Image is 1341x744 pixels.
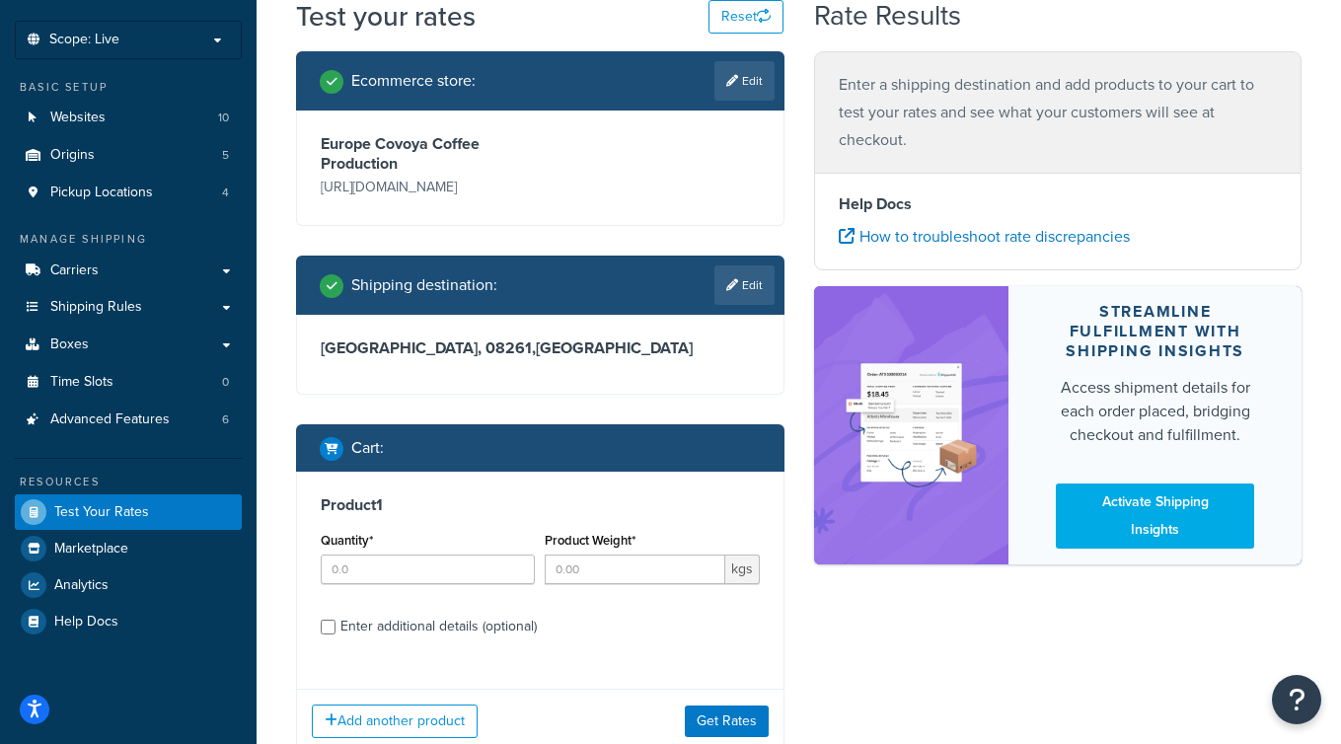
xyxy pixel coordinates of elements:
div: Enter additional details (optional) [340,613,537,640]
button: Open Resource Center [1272,675,1321,724]
span: Help Docs [54,614,118,631]
span: Carriers [50,262,99,279]
span: Marketplace [54,541,128,558]
a: Analytics [15,567,242,603]
span: 5 [222,147,229,164]
span: 4 [222,185,229,201]
h2: Cart : [351,439,384,457]
a: Help Docs [15,604,242,639]
a: Shipping Rules [15,289,242,326]
p: Enter a shipping destination and add products to your cart to test your rates and see what your c... [839,71,1278,154]
div: Access shipment details for each order placed, bridging checkout and fulfillment. [1056,376,1254,447]
a: Time Slots0 [15,364,242,401]
img: feature-image-si-e24932ea9b9fcd0ff835db86be1ff8d589347e8876e1638d903ea230a36726be.png [844,326,980,526]
h3: Product 1 [321,495,760,515]
span: 10 [218,110,229,126]
span: Websites [50,110,106,126]
div: Basic Setup [15,79,242,96]
li: Pickup Locations [15,175,242,211]
a: Activate Shipping Insights [1056,484,1254,549]
span: Time Slots [50,374,113,391]
a: Advanced Features6 [15,402,242,438]
h2: Shipping destination : [351,276,497,294]
button: Add another product [312,705,478,738]
li: Origins [15,137,242,174]
label: Product Weight* [545,533,635,548]
a: Marketplace [15,531,242,566]
a: Edit [714,61,775,101]
a: Websites10 [15,100,242,136]
span: Shipping Rules [50,299,142,316]
input: 0.0 [321,555,535,584]
h2: Rate Results [814,1,961,32]
span: Analytics [54,577,109,594]
button: Get Rates [685,706,769,737]
input: 0.00 [545,555,724,584]
label: Quantity* [321,533,373,548]
li: Time Slots [15,364,242,401]
a: How to troubleshoot rate discrepancies [839,225,1130,248]
a: Carriers [15,253,242,289]
li: Advanced Features [15,402,242,438]
a: Test Your Rates [15,494,242,530]
span: Scope: Live [49,32,119,48]
li: Websites [15,100,242,136]
span: Pickup Locations [50,185,153,201]
span: Boxes [50,336,89,353]
a: Pickup Locations4 [15,175,242,211]
a: Edit [714,265,775,305]
h2: Ecommerce store : [351,72,476,90]
input: Enter additional details (optional) [321,620,335,634]
a: Origins5 [15,137,242,174]
div: Resources [15,474,242,490]
span: Test Your Rates [54,504,149,521]
span: Origins [50,147,95,164]
span: 6 [222,411,229,428]
div: Manage Shipping [15,231,242,248]
span: 0 [222,374,229,391]
h3: [GEOGRAPHIC_DATA], 08261 , [GEOGRAPHIC_DATA] [321,338,760,358]
h4: Help Docs [839,192,1278,216]
h3: Europe Covoya Coffee Production [321,134,535,174]
p: [URL][DOMAIN_NAME] [321,174,535,201]
div: Streamline Fulfillment with Shipping Insights [1056,302,1254,361]
span: Advanced Features [50,411,170,428]
span: kgs [725,555,760,584]
a: Boxes [15,327,242,363]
